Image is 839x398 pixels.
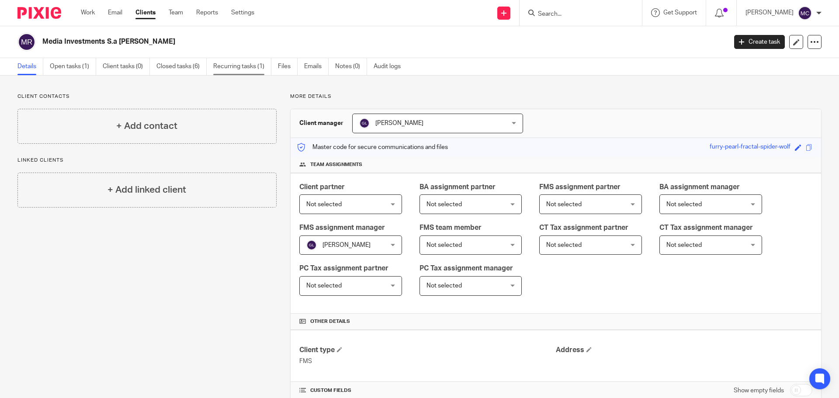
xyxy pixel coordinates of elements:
span: Team assignments [310,161,362,168]
a: Settings [231,8,254,17]
span: [PERSON_NAME] [322,242,371,248]
span: Get Support [663,10,697,16]
h4: Address [556,346,812,355]
span: CT Tax assignment partner [539,224,628,231]
span: Not selected [426,242,462,248]
a: Reports [196,8,218,17]
p: FMS [299,357,556,366]
div: furry-pearl-fractal-spider-wolf [710,142,790,152]
a: Email [108,8,122,17]
h4: Client type [299,346,556,355]
p: Linked clients [17,157,277,164]
img: svg%3E [798,6,812,20]
a: Client tasks (0) [103,58,150,75]
label: Show empty fields [734,386,784,395]
a: Open tasks (1) [50,58,96,75]
a: Closed tasks (6) [156,58,207,75]
a: Clients [135,8,156,17]
h2: Media Investments S.a [PERSON_NAME] [42,37,585,46]
span: Not selected [426,201,462,208]
span: Not selected [306,201,342,208]
span: FMS assignment partner [539,183,621,190]
a: Audit logs [374,58,407,75]
span: PC Tax assignment manager [419,265,513,272]
p: Client contacts [17,93,277,100]
span: [PERSON_NAME] [375,120,423,126]
span: Not selected [546,242,582,248]
span: PC Tax assignment partner [299,265,388,272]
a: Files [278,58,298,75]
img: svg%3E [359,118,370,128]
span: Not selected [546,201,582,208]
span: Not selected [666,242,702,248]
a: Notes (0) [335,58,367,75]
p: [PERSON_NAME] [745,8,794,17]
span: Other details [310,318,350,325]
h4: + Add linked client [107,183,186,197]
span: FMS team member [419,224,482,231]
img: svg%3E [17,33,36,51]
input: Search [537,10,616,18]
a: Team [169,8,183,17]
a: Create task [734,35,785,49]
span: Client partner [299,183,345,190]
span: Not selected [306,283,342,289]
img: svg%3E [306,240,317,250]
h4: + Add contact [116,119,177,133]
span: BA assignment partner [419,183,496,190]
a: Work [81,8,95,17]
a: Emails [304,58,329,75]
h4: CUSTOM FIELDS [299,387,556,394]
a: Recurring tasks (1) [213,58,271,75]
span: CT Tax assignment manager [659,224,753,231]
h3: Client manager [299,119,343,128]
span: BA assignment manager [659,183,740,190]
img: Pixie [17,7,61,19]
span: FMS assignment manager [299,224,385,231]
span: Not selected [426,283,462,289]
p: More details [290,93,822,100]
p: Master code for secure communications and files [297,143,448,152]
a: Details [17,58,43,75]
span: Not selected [666,201,702,208]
